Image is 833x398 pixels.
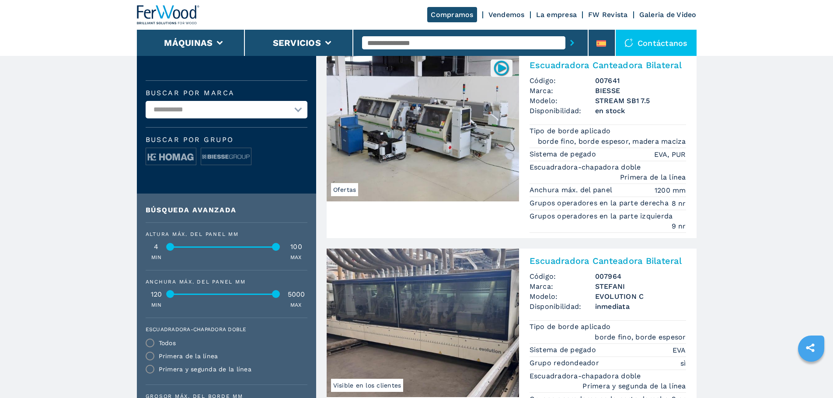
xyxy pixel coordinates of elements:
span: en stock [595,106,686,116]
img: Escuadradora Canteadora Bilateral STEFANI EVOLUTION C [327,249,519,397]
div: Altura máx. del panel mm [146,232,307,237]
a: Compramos [427,7,477,22]
a: sharethis [799,337,821,359]
em: 8 nr [672,198,686,208]
span: Código: [530,271,595,281]
span: Ofertas [331,183,359,196]
div: Primera y segunda de la línea [159,366,251,372]
em: Primera de la línea [620,172,686,182]
h3: STEFANI [595,281,686,291]
div: 100 [286,243,307,250]
img: image [146,148,196,166]
p: Sistema de pegado [530,149,599,159]
h3: 007641 [595,76,686,86]
iframe: Chat [796,359,826,391]
button: submit-button [565,33,579,53]
span: Código: [530,76,595,86]
span: Marca: [530,86,595,96]
p: Grupos operadores en la parte derecha [530,198,671,208]
h3: 007964 [595,271,686,281]
span: Modelo: [530,291,595,301]
p: MIN [151,301,162,309]
a: Escuadradora Canteadora Bilateral BIESSE STREAM SB1 7.5Ofertas007641Escuadradora Canteadora Bilat... [327,53,697,238]
p: MIN [151,254,162,261]
p: Tipo de borde aplicado [530,322,613,332]
img: image [201,148,251,166]
em: sì [680,358,686,368]
a: FW Revista [588,10,628,19]
div: 4 [146,243,167,250]
p: Escuadradora-chapadora doble [530,163,643,172]
em: 1200 mm [655,185,686,195]
h3: BIESSE [595,86,686,96]
p: MAX [290,301,302,309]
p: Tipo de borde aplicado [530,126,613,136]
em: EVA [673,345,686,355]
div: Anchura máx. del panel mm [146,279,307,284]
em: EVA, PUR [654,149,686,159]
a: La empresa [536,10,577,19]
p: Grupos operadores en la parte izquierda [530,211,675,221]
div: 5000 [286,291,307,298]
div: 120 [146,291,167,298]
div: Primera de la línea [159,353,218,359]
img: Contáctanos [624,38,633,47]
button: Servicios [273,38,321,48]
img: 007641 [493,59,510,76]
h3: EVOLUTION C [595,291,686,301]
button: Máquinas [164,38,213,48]
span: Disponibilidad: [530,301,595,311]
a: Galeria de Video [639,10,697,19]
a: Vendemos [488,10,525,19]
span: Visible en los clientes [331,379,404,392]
div: Búsqueda avanzada [146,207,307,214]
h2: Escuadradora Canteadora Bilateral [530,60,686,70]
span: Marca: [530,281,595,291]
em: 9 nr [672,221,686,231]
p: Anchura máx. del panel [530,185,615,195]
div: Todos [159,340,176,346]
p: MAX [290,254,302,261]
label: Buscar por marca [146,90,307,97]
img: Ferwood [137,5,200,24]
p: Escuadradora-chapadora doble [530,371,643,381]
em: borde fino, borde espesor [595,332,686,342]
label: Escuadradora-chapadora doble [146,327,302,332]
h2: Escuadradora Canteadora Bilateral [530,256,686,266]
div: Contáctanos [616,30,697,56]
p: Sistema de pegado [530,345,599,355]
span: Buscar por grupo [146,136,307,143]
h3: STREAM SB1 7.5 [595,96,686,106]
img: Escuadradora Canteadora Bilateral BIESSE STREAM SB1 7.5 [327,53,519,201]
p: Grupo redondeador [530,358,602,368]
em: Primera y segunda de la línea [582,381,686,391]
span: Modelo: [530,96,595,106]
span: inmediata [595,301,686,311]
span: Disponibilidad: [530,106,595,116]
em: borde fino, borde espesor, madera maciza [538,136,686,146]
